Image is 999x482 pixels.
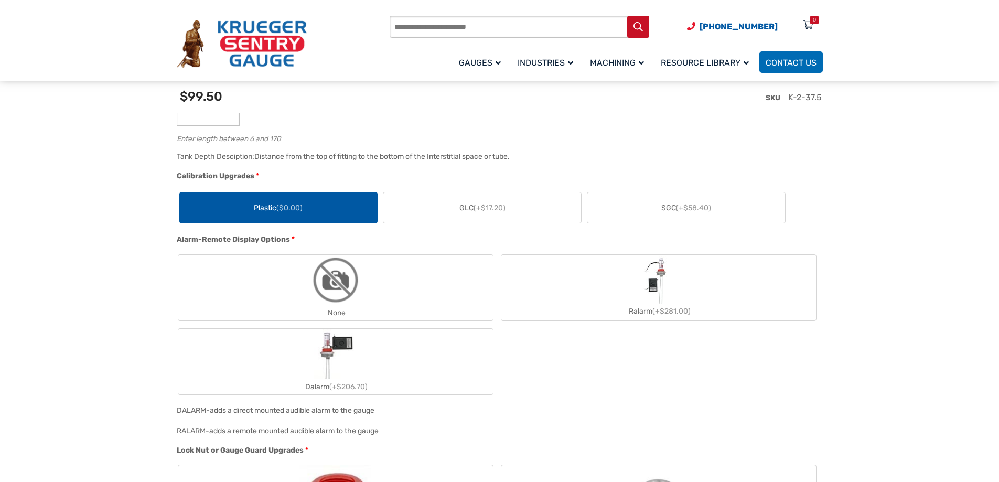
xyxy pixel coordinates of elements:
img: Krueger Sentry Gauge [177,20,307,68]
span: Machining [590,58,644,68]
span: SKU [766,93,780,102]
div: None [178,305,493,320]
span: (+$58.40) [676,203,711,212]
abbr: required [305,445,308,456]
div: Ralarm [501,304,816,319]
div: adds a direct mounted audible alarm to the gauge [210,406,374,415]
a: Resource Library [654,50,759,74]
a: Industries [511,50,584,74]
abbr: required [256,170,259,181]
span: Alarm-Remote Display Options [177,235,290,244]
div: Dalarm [178,379,493,394]
span: (+$281.00) [652,307,691,316]
div: Enter length between 6 and 170 [177,132,818,142]
span: GLC [459,202,506,213]
span: Resource Library [661,58,749,68]
span: (+$206.70) [329,382,368,391]
div: adds a remote mounted audible alarm to the gauge [209,426,379,435]
span: [PHONE_NUMBER] [700,22,778,31]
label: None [178,255,493,320]
span: Calibration Upgrades [177,172,254,180]
span: DALARM- [177,406,210,415]
abbr: required [292,234,295,245]
a: Phone Number (920) 434-8860 [687,20,778,33]
span: Lock Nut or Gauge Guard Upgrades [177,446,304,455]
a: Gauges [453,50,511,74]
span: K-2-37.5 [788,92,822,102]
span: Gauges [459,58,501,68]
a: Machining [584,50,654,74]
label: Ralarm [501,256,816,319]
div: 0 [813,16,816,24]
span: Tank Depth Desciption: [177,152,254,161]
span: ($0.00) [276,203,303,212]
span: Industries [518,58,573,68]
label: Dalarm [178,329,493,394]
a: Contact Us [759,51,823,73]
span: (+$17.20) [474,203,506,212]
span: Contact Us [766,58,817,68]
span: Plastic [254,202,303,213]
span: RALARM- [177,426,209,435]
div: Distance from the top of fitting to the bottom of the Interstitial space or tube. [254,152,510,161]
span: SGC [661,202,711,213]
